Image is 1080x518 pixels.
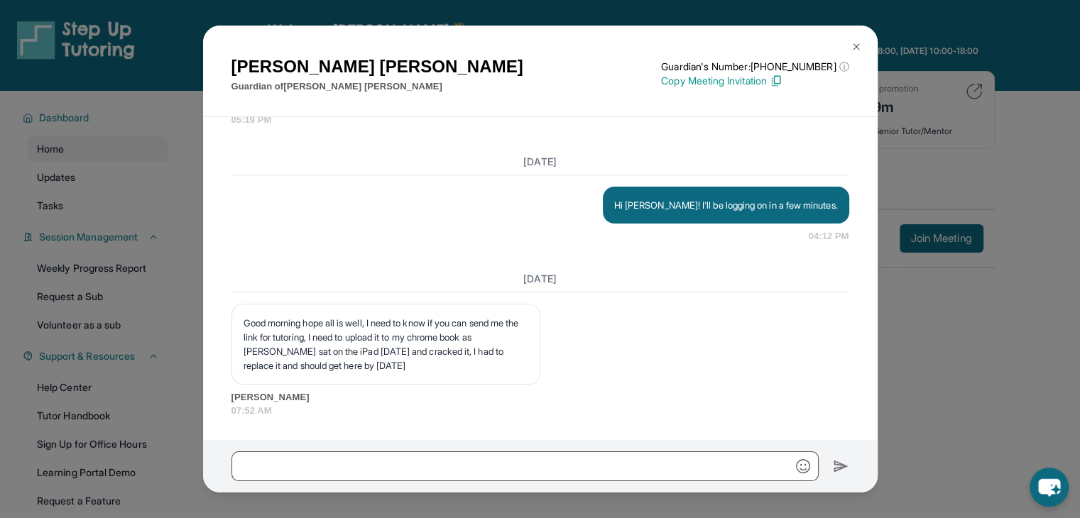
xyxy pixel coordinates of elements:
[661,74,849,88] p: Copy Meeting Invitation
[833,458,849,475] img: Send icon
[809,229,849,243] span: 04:12 PM
[231,155,849,169] h3: [DATE]
[231,404,849,418] span: 07:52 AM
[770,75,782,87] img: Copy Icon
[839,60,849,74] span: ⓘ
[244,316,528,373] p: Good morning hope all is well, I need to know if you can send me the link for tutoring, I need to...
[796,459,810,473] img: Emoji
[231,54,523,79] h1: [PERSON_NAME] [PERSON_NAME]
[231,390,849,404] span: [PERSON_NAME]
[614,198,838,212] p: Hi [PERSON_NAME]! I'll be logging on in a few minutes.
[231,272,849,286] h3: [DATE]
[231,79,523,94] p: Guardian of [PERSON_NAME] [PERSON_NAME]
[1030,468,1069,507] button: chat-button
[851,41,862,53] img: Close Icon
[661,60,849,74] p: Guardian's Number: [PHONE_NUMBER]
[231,113,849,127] span: 05:19 PM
